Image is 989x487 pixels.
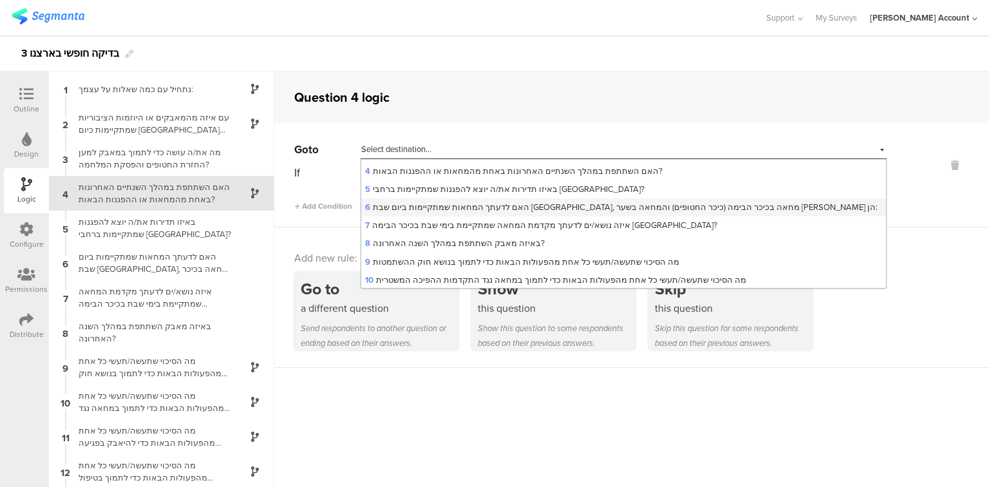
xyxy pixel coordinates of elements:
div: [PERSON_NAME] Account [870,12,969,24]
div: Show [478,277,636,301]
span: 10 [365,274,373,286]
div: Distribute [10,329,44,340]
div: this question [478,301,636,316]
span: 12 [61,464,70,479]
div: באיזו תדירות את/ה יוצא להפגנות שמתקיימות ברחבי [GEOGRAPHIC_DATA]? [71,216,232,240]
span: 5 [62,221,68,235]
div: Skip this question for some respondents based on their previous answers. [655,321,813,350]
div: a different question [301,301,458,316]
span: 2 [62,117,68,131]
span: 7 [63,291,68,305]
div: מה הסיכוי שתעשה/תעשי כל אחת מהפעולות הבאות כדי לתמוך במחאה נגד התקדמות ההפיכה המשטרית [71,390,232,414]
div: this question [655,301,813,316]
div: Permissions [5,283,48,295]
span: 8 [365,238,370,249]
div: איזה נושא/ים לדעתך מקדמת המחאה שמתקיימת בימי שבת בכיכר הבימה [GEOGRAPHIC_DATA]? [71,285,232,310]
div: Configure [10,238,44,250]
span: האם לדעתך המחאות שמתקיימות ביום שבת [GEOGRAPHIC_DATA], מחאה בכיכר הבימה (כיכר החטופים) והמחאה בשע... [365,201,878,213]
span: באיזו תדירות את/ה יוצא להפגנות שמתקיימות ברחבי [GEOGRAPHIC_DATA]? [365,183,645,195]
span: 9 [62,360,68,374]
span: Support [766,12,795,24]
span: האם השתתפת במהלך השנתיים האחרונות באחת מהמחאות או ההפגנות הבאות? [365,165,663,177]
span: באיזה מאבק השתתפת במהלך השנה האחרונה? [365,237,545,249]
div: האם השתתפת במהלך השנתיים האחרונות באחת מהמחאות או ההפגנות הבאות? [71,181,232,205]
div: Show this question to some respondents based on their previous answers. [478,321,636,350]
span: 9 [365,256,370,268]
span: 1 [64,82,68,96]
div: Question 4 logic [294,88,390,107]
div: עם איזה מהמאבקים או היוזמות הציבוריות שמתקיימות כיום [GEOGRAPHIC_DATA] את/ה מרגיש/ה הזדהות או תמי... [71,111,232,136]
span: 6 [365,202,370,213]
span: 10 [61,395,70,409]
span: מה הסיכוי שתעשה/תעשי כל אחת מהפעולות הבאות כדי לתמוך במחאה נגד התקדמות ההפיכה המשטרית [365,274,746,286]
span: מה הסיכוי שתעשה/תעשי כל אחת מהפעולות הבאות כדי לתמוך בנושא חוק ההשתמטות [365,256,679,268]
span: 4 [62,186,68,200]
div: מה הסיכוי שתעשה/תעשי כל אחת מהפעולות הבאות כדי לתמוך בטיפול בשלטון החוק ושחיתות שלטונית [71,459,232,484]
span: 6 [62,256,68,270]
div: Skip [655,277,813,301]
span: 4 [365,166,370,177]
div: Send respondents to another question or ending based on their answers. [301,321,458,350]
span: 7 [365,220,370,231]
div: מה הסיכוי שתעשה/תעשי כל אחת מהפעולות הבאות כדי להיאבק בפגיעה בעצמאות המשטרה [71,425,232,449]
span: Go [294,142,308,158]
div: Design [14,148,39,160]
div: נתחיל עם כמה ﻿שאלות על עצמך: [71,83,232,95]
div: מה את/ה עושה כדי לתמוך במאבק למען החזרת החטופים והפסקת המלחמה? [71,146,232,171]
span: 5 [365,184,370,195]
div: Add new rule: [294,251,970,265]
div: Logic [17,193,36,205]
img: segmanta logo [12,8,84,24]
div: If [294,165,359,181]
span: 11 [62,430,70,444]
div: האם לדעתך המחאות שמתקיימות ביום שבת [GEOGRAPHIC_DATA], מחאה בכיכר הבימה (כיכר החטופים) והמחאה בשע... [71,251,232,275]
span: 8 [62,325,68,339]
span: איזה נושא/ים לדעתך מקדמת המחאה שמתקיימת בימי שבת בכיכר הבימה [GEOGRAPHIC_DATA]? [365,219,717,231]
span: to [308,142,319,158]
div: Go to [301,277,458,301]
span: Select destination... [361,143,431,155]
span: Add Condition [294,200,352,212]
div: באיזה מאבק השתתפת במהלך השנה האחרונה? [71,320,232,345]
div: Outline [14,103,39,115]
div: 3 בדיקה חופשי בארצנו [21,43,119,64]
span: 3 [62,151,68,166]
div: מה הסיכוי שתעשה/תעשי כל אחת מהפעולות הבאות כדי לתמוך בנושא חוק ההשתמטות [71,355,232,379]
